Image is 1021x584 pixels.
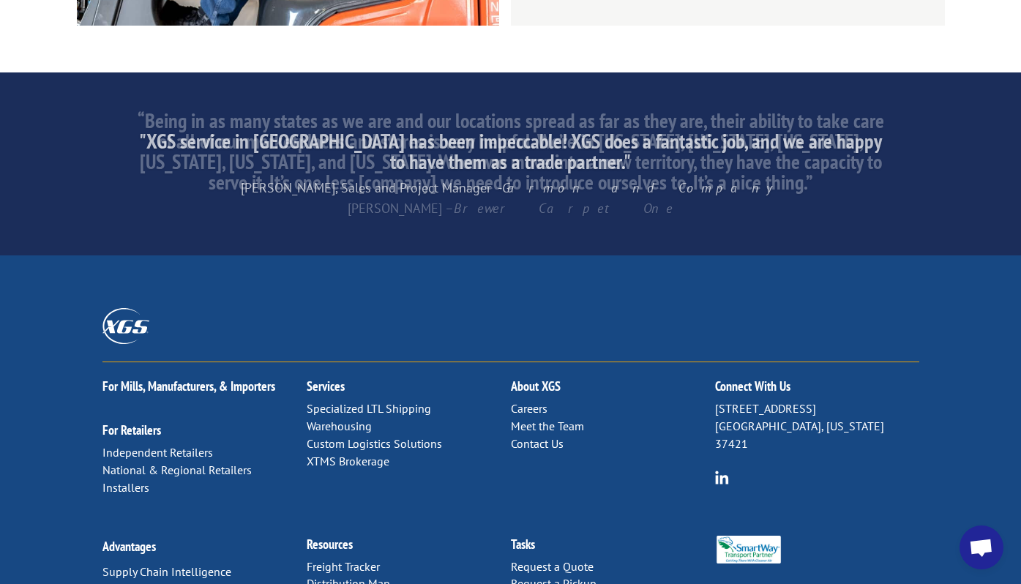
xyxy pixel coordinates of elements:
[511,538,715,558] h2: Tasks
[102,308,149,344] img: XGS_Logos_ALL_2024_All_White
[715,380,919,400] h2: Connect With Us
[511,559,594,574] a: Request a Quote
[307,436,442,451] a: Custom Logistics Solutions
[102,564,231,579] a: Supply Chain Intelligence
[502,179,780,196] em: Garmon and Company
[715,536,783,564] img: Smartway_Logo
[307,454,389,468] a: XTMS Brokerage
[715,400,919,452] p: [STREET_ADDRESS] [GEOGRAPHIC_DATA], [US_STATE] 37421
[307,536,353,553] a: Resources
[102,463,252,477] a: National & Regional Retailers
[715,471,729,484] img: group-6
[102,480,149,495] a: Installers
[102,422,161,438] a: For Retailers
[102,538,156,555] a: Advantages
[511,378,561,394] a: About XGS
[307,419,372,433] a: Warehousing
[133,131,888,179] h2: "XGS service in [GEOGRAPHIC_DATA] has been impeccable! XGS does a fantastic job, and we are happy...
[511,401,547,416] a: Careers
[960,525,1003,569] div: Open chat
[511,419,584,433] a: Meet the Team
[102,378,275,394] a: For Mills, Manufacturers, & Importers
[307,378,345,394] a: Services
[307,401,431,416] a: Specialized LTL Shipping
[102,445,213,460] a: Independent Retailers
[307,559,380,574] a: Freight Tracker
[511,436,564,451] a: Contact Us
[241,179,780,196] span: [PERSON_NAME], Sales and Project Manager -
